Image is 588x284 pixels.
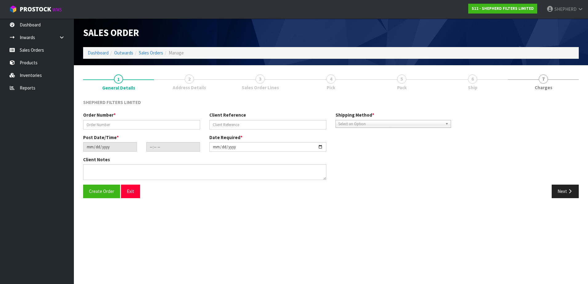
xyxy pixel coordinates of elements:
strong: S12 - SHEPHERD FILTERS LIMITED [472,6,534,11]
span: 5 [397,74,406,84]
span: 1 [114,74,123,84]
span: Ship [468,84,477,91]
a: Dashboard [88,50,109,56]
a: Outwards [114,50,133,56]
span: General Details [102,85,135,91]
span: 4 [326,74,336,84]
span: SHEPHERD [554,6,577,12]
span: Sales Order Lines [242,84,279,91]
label: Shipping Method [336,112,374,118]
label: Client Notes [83,156,110,163]
button: Exit [121,185,140,198]
img: cube-alt.png [9,5,17,13]
button: Next [552,185,579,198]
span: Sales Order [83,27,139,38]
label: Date Required [209,134,243,141]
button: Create Order [83,185,120,198]
small: WMS [52,7,62,13]
input: Client Reference [209,120,326,130]
span: 2 [185,74,194,84]
label: Client Reference [209,112,246,118]
span: Create Order [89,188,114,194]
span: General Details [83,94,579,203]
span: Pack [397,84,407,91]
label: Post Date/Time [83,134,119,141]
a: Sales Orders [139,50,163,56]
span: Address Details [173,84,206,91]
label: Order Number [83,112,116,118]
span: Pick [327,84,335,91]
span: Charges [535,84,552,91]
span: 6 [468,74,477,84]
span: 7 [539,74,548,84]
span: Manage [169,50,184,56]
span: 3 [256,74,265,84]
span: Select an Option [338,120,443,128]
span: ProStock [20,5,51,13]
span: SHEPHERD FILTERS LIMITED [83,99,141,105]
input: Order Number [83,120,200,130]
